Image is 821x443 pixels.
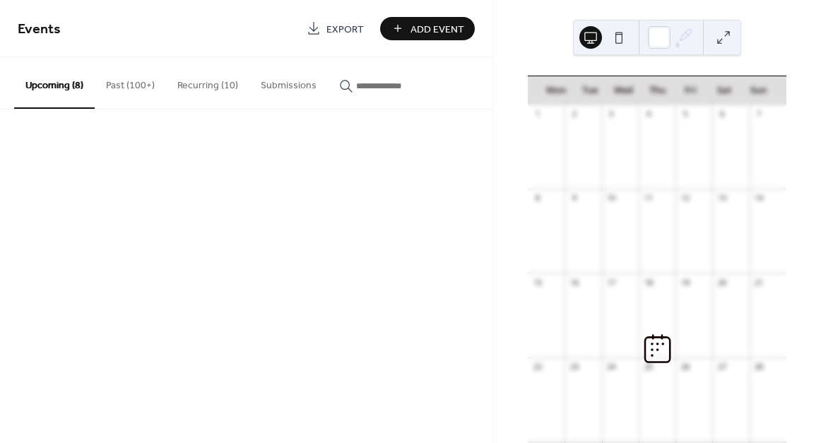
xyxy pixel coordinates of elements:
div: 20 [716,277,727,288]
div: 6 [716,109,727,119]
span: Events [18,16,61,43]
div: 7 [754,109,764,119]
div: 9 [569,193,579,203]
div: 21 [754,277,764,288]
div: 13 [716,193,727,203]
div: 24 [606,362,617,372]
div: Wed [607,76,641,105]
div: Mon [539,76,573,105]
div: 3 [606,109,617,119]
div: Sat [708,76,742,105]
div: 17 [606,277,617,288]
div: 1 [532,109,543,119]
button: Upcoming (8) [14,57,95,109]
a: Export [296,17,374,40]
div: 27 [716,362,727,372]
div: 12 [680,193,690,203]
div: 14 [754,193,764,203]
div: Sun [741,76,775,105]
button: Past (100+) [95,57,166,107]
div: 15 [532,277,543,288]
div: 4 [643,109,654,119]
div: 16 [569,277,579,288]
div: 26 [680,362,690,372]
div: 22 [532,362,543,372]
span: Export [326,22,364,37]
button: Submissions [249,57,328,107]
div: Fri [674,76,708,105]
div: 23 [569,362,579,372]
div: 19 [680,277,690,288]
div: Tue [573,76,607,105]
span: Add Event [410,22,464,37]
button: Recurring (10) [166,57,249,107]
div: 10 [606,193,617,203]
div: 18 [643,277,654,288]
div: 25 [643,362,654,372]
div: Thu [640,76,674,105]
button: Add Event [380,17,475,40]
div: 5 [680,109,690,119]
div: 8 [532,193,543,203]
div: 2 [569,109,579,119]
div: 28 [754,362,764,372]
div: 11 [643,193,654,203]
